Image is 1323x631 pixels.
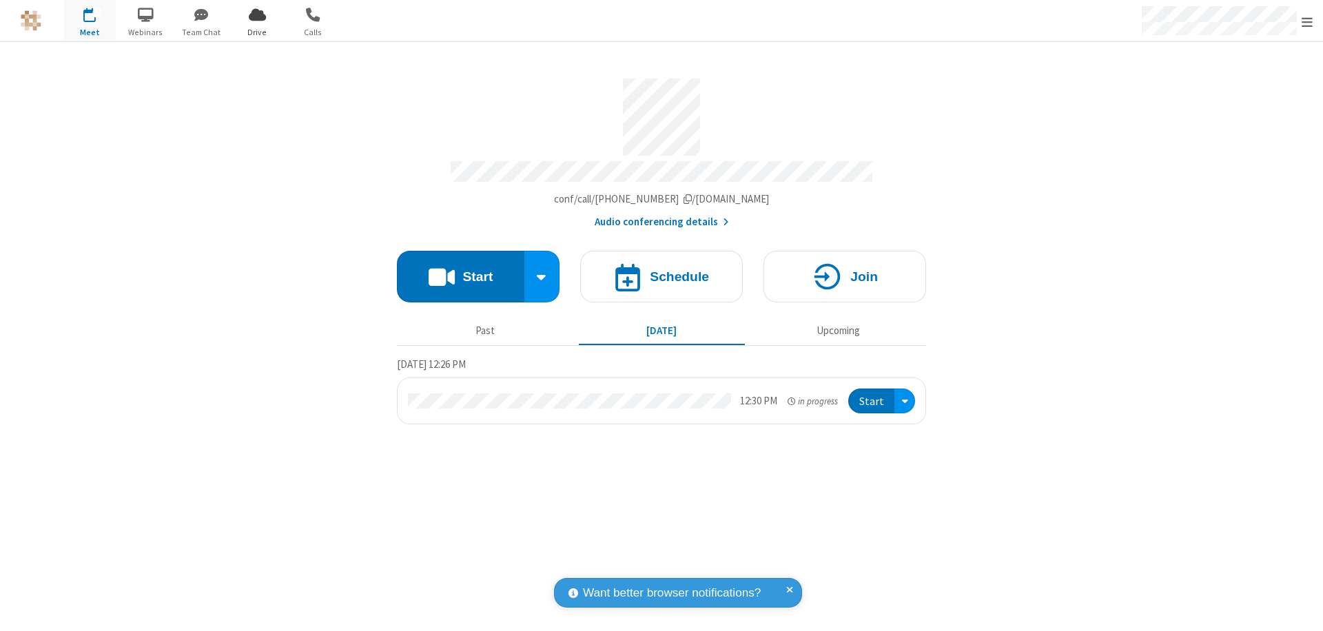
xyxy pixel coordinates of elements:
[397,251,524,302] button: Start
[788,395,838,408] em: in progress
[176,26,227,39] span: Team Chat
[650,270,709,283] h4: Schedule
[554,192,770,207] button: Copy my meeting room linkCopy my meeting room link
[755,318,921,344] button: Upcoming
[462,270,493,283] h4: Start
[583,584,761,602] span: Want better browser notifications?
[93,8,102,18] div: 1
[595,214,729,230] button: Audio conferencing details
[21,10,41,31] img: QA Selenium DO NOT DELETE OR CHANGE
[848,389,894,414] button: Start
[64,26,116,39] span: Meet
[397,68,926,230] section: Account details
[120,26,172,39] span: Webinars
[397,358,466,371] span: [DATE] 12:26 PM
[579,318,745,344] button: [DATE]
[894,389,915,414] div: Open menu
[763,251,926,302] button: Join
[524,251,560,302] div: Start conference options
[1289,595,1313,621] iframe: Chat
[580,251,743,302] button: Schedule
[287,26,339,39] span: Calls
[554,192,770,205] span: Copy my meeting room link
[232,26,283,39] span: Drive
[397,356,926,425] section: Today's Meetings
[402,318,568,344] button: Past
[740,393,777,409] div: 12:30 PM
[850,270,878,283] h4: Join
